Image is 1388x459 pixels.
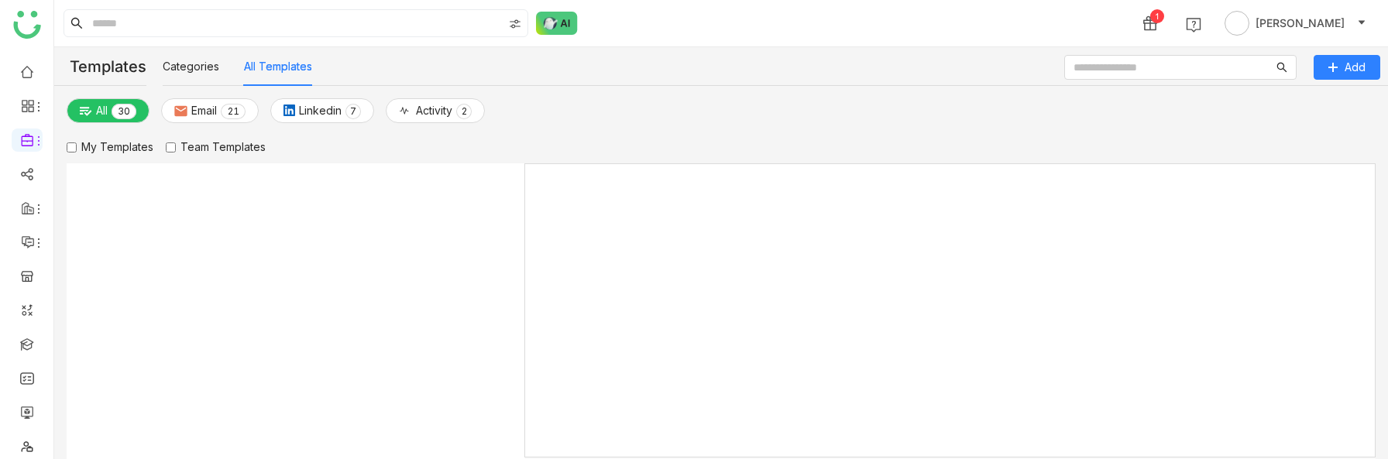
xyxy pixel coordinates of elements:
[67,98,149,123] button: All0
[244,58,312,75] button: All Templates
[174,104,187,118] img: email.svg
[227,104,233,119] p: 2
[1256,15,1345,32] span: [PERSON_NAME]
[1186,17,1201,33] img: help.svg
[416,102,452,119] span: Activity
[163,58,219,75] button: Categories
[386,98,485,123] button: Activity
[191,102,217,119] span: Email
[461,104,467,119] p: 2
[1345,59,1366,76] span: Add
[536,12,578,35] img: ask-buddy-normal.svg
[161,98,259,123] button: Email
[80,105,92,118] img: plainalloptions.svg
[350,104,356,119] p: 7
[1221,11,1369,36] button: [PERSON_NAME]
[1314,55,1380,80] button: Add
[67,142,77,152] input: My Templates
[96,102,108,119] span: All
[456,104,472,119] nz-badge-sup: 2
[221,104,246,119] nz-badge-sup: 21
[124,104,130,119] p: 0
[283,104,295,116] img: linkedin.svg
[166,139,266,156] label: Team Templates
[233,104,239,119] p: 1
[509,18,521,30] img: search-type.svg
[166,142,176,152] input: Team Templates
[13,11,41,39] img: logo
[1225,11,1249,36] img: avatar
[345,104,361,119] nz-badge-sup: 7
[299,102,342,119] span: Linkedin
[54,47,146,86] div: Templates
[67,139,153,156] label: My Templates
[1150,9,1164,23] div: 1
[270,98,374,123] button: Linkedin
[112,104,136,119] nz-badge-sup: 30
[118,104,124,119] p: 3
